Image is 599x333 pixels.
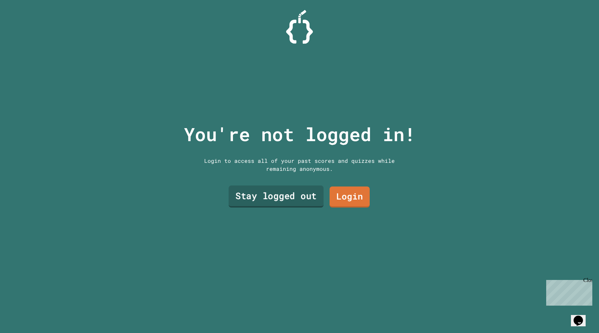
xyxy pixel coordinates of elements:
[544,277,592,306] iframe: chat widget
[199,157,400,173] div: Login to access all of your past scores and quizzes while remaining anonymous.
[3,3,46,42] div: Chat with us now!Close
[184,120,415,148] p: You're not logged in!
[571,306,592,326] iframe: chat widget
[229,186,324,208] a: Stay logged out
[286,10,313,44] img: Logo.svg
[330,187,370,208] a: Login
